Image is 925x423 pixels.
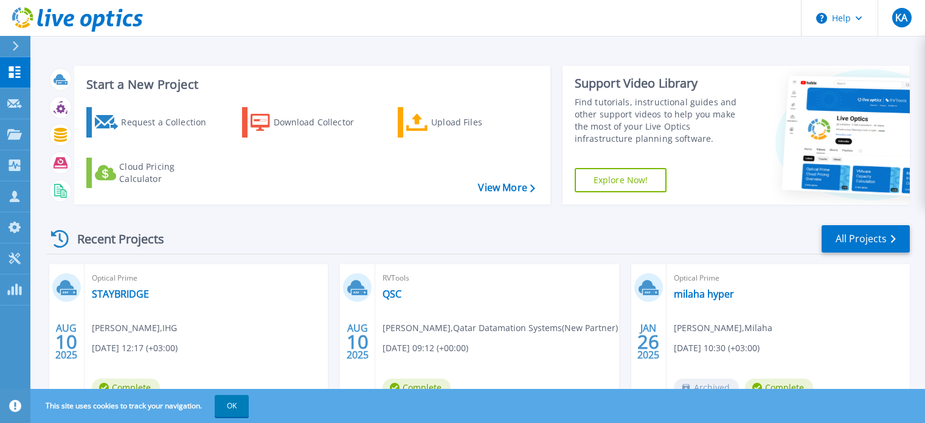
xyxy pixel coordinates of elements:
[478,182,535,194] a: View More
[575,75,749,91] div: Support Video Library
[121,110,218,135] div: Request a Collection
[383,321,618,335] span: [PERSON_NAME] , Qatar Datamation Systems(New Partner)
[92,288,149,300] a: STAYBRIDGE
[575,168,667,192] a: Explore Now!
[674,288,734,300] a: milaha hyper
[383,288,401,300] a: QSC
[55,320,78,364] div: AUG 2025
[895,13,907,23] span: KA
[92,271,320,285] span: Optical Prime
[383,379,451,397] span: Complete
[674,271,902,285] span: Optical Prime
[383,271,611,285] span: RVTools
[674,341,760,355] span: [DATE] 10:30 (+03:00)
[347,337,369,347] span: 10
[86,158,222,188] a: Cloud Pricing Calculator
[86,107,222,138] a: Request a Collection
[637,337,659,347] span: 26
[346,320,369,364] div: AUG 2025
[86,78,535,91] h3: Start a New Project
[92,379,160,397] span: Complete
[92,321,177,335] span: [PERSON_NAME] , IHG
[119,161,217,185] div: Cloud Pricing Calculator
[274,110,371,135] div: Download Collector
[637,320,660,364] div: JAN 2025
[215,395,249,417] button: OK
[47,224,181,254] div: Recent Projects
[242,107,378,138] a: Download Collector
[55,337,77,347] span: 10
[92,341,178,355] span: [DATE] 12:17 (+03:00)
[822,225,910,253] a: All Projects
[745,379,813,397] span: Complete
[33,395,249,417] span: This site uses cookies to track your navigation.
[398,107,533,138] a: Upload Files
[674,321,772,335] span: [PERSON_NAME] , Milaha
[674,379,739,397] span: Archived
[383,341,468,355] span: [DATE] 09:12 (+00:00)
[431,110,528,135] div: Upload Files
[575,96,749,145] div: Find tutorials, instructional guides and other support videos to help you make the most of your L...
